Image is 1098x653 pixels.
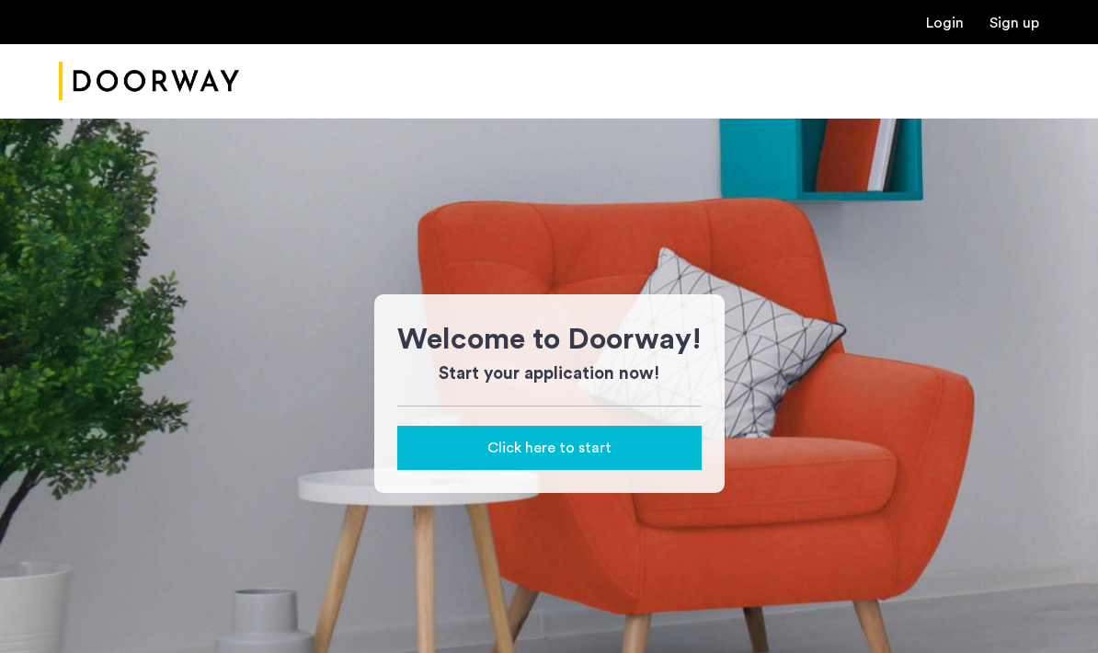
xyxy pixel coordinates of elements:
img: logo [59,47,239,116]
h3: Start your application now! [397,361,702,387]
button: button [397,426,702,470]
h1: Welcome to Doorway! [397,317,702,361]
a: Registration [989,16,1039,30]
span: Click here to start [487,437,612,459]
a: Login [926,16,964,30]
a: Cazamio Logo [59,47,239,116]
